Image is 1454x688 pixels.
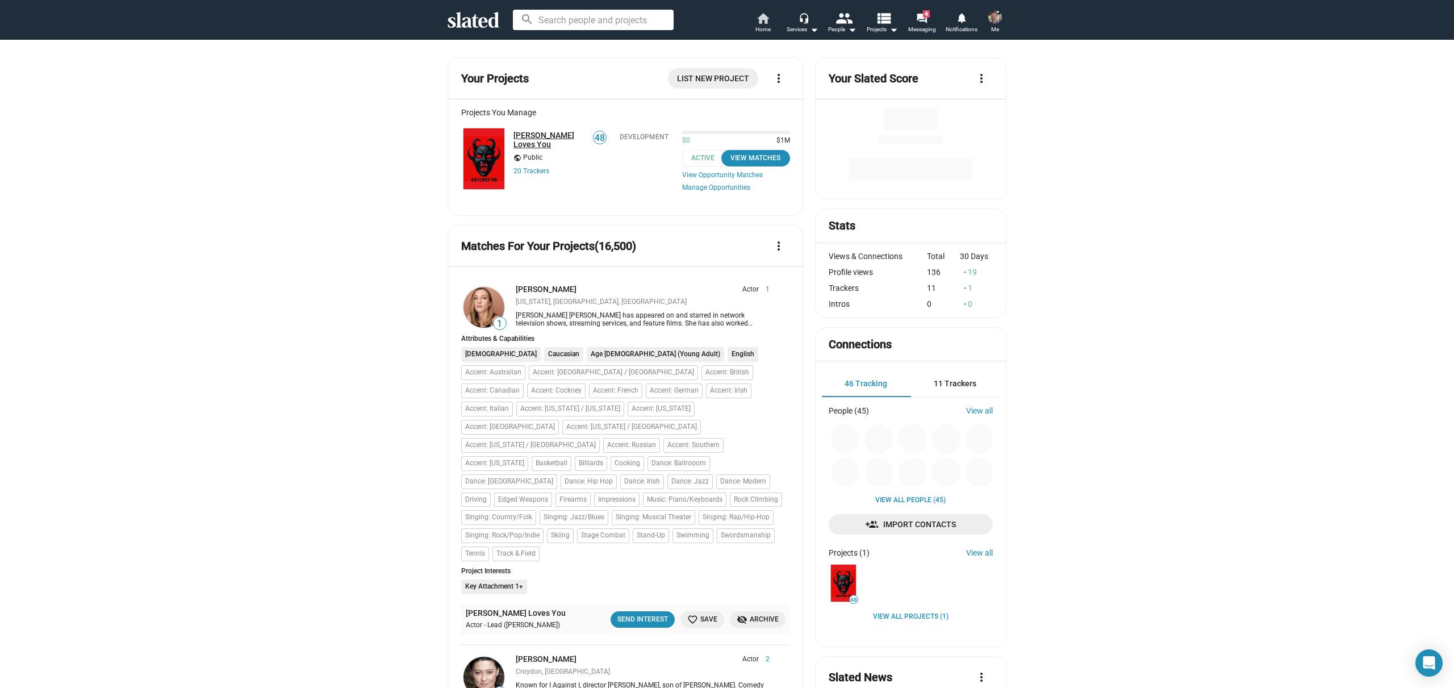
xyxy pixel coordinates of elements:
div: Services [787,23,818,36]
mat-icon: arrow_drop_up [961,300,969,308]
a: View all [966,406,993,415]
div: 1 [960,283,993,293]
mat-card-title: Slated News [829,670,892,685]
a: Kali Loves You [461,126,507,191]
li: Accent: [US_STATE] / [GEOGRAPHIC_DATA] [562,420,701,435]
button: People [822,11,862,36]
div: Development [620,133,668,141]
li: Dance: [GEOGRAPHIC_DATA] [461,474,557,489]
mat-icon: arrow_drop_up [961,268,969,276]
span: Active [682,150,730,166]
li: Accent: [GEOGRAPHIC_DATA] [461,420,559,435]
a: [PERSON_NAME] Loves You [466,608,566,619]
div: Profile views [829,268,927,277]
span: Actor [742,285,759,294]
span: Me [991,23,999,36]
div: 30 Days [960,252,993,261]
li: Accent: Canadian [461,383,524,398]
div: Intros [829,299,927,308]
div: [US_STATE], [GEOGRAPHIC_DATA], [GEOGRAPHIC_DATA] [516,298,770,307]
span: Save [687,614,717,626]
li: Tennis [461,547,489,561]
button: Services [783,11,822,36]
li: Accent: Italian [461,402,513,416]
li: Dance: Jazz [667,474,713,489]
li: Accent: [US_STATE] / [US_STATE] [516,402,624,416]
a: [PERSON_NAME] [516,285,576,294]
mat-icon: visibility_off [737,614,747,625]
div: People (45) [829,406,869,415]
mat-icon: headset_mic [799,12,809,23]
img: Nikki Neurohr [463,287,504,328]
li: Accent: British [701,365,753,380]
div: Trackers [829,283,927,293]
li: Driving [461,493,491,507]
li: Singing: Jazz/Blues [540,510,608,525]
button: Send Interest [611,611,675,628]
span: 1 [759,285,770,294]
a: List New Project [668,68,758,89]
li: Accent: [US_STATE] [628,402,695,416]
li: English [728,347,758,362]
li: [DEMOGRAPHIC_DATA] [461,347,541,362]
a: Kali Loves You [829,562,858,604]
div: 136 [927,268,960,277]
li: Billiards [575,456,607,471]
mat-icon: more_vert [772,239,786,253]
li: Accent: [US_STATE] [461,456,528,471]
span: Home [755,23,771,36]
div: Actor - Lead ([PERSON_NAME]) [466,621,583,630]
div: 19 [960,268,993,277]
li: Edged Weapons [494,493,552,507]
li: Swordsmanship [717,528,775,543]
li: Key Attachment 1+ [461,579,527,594]
div: 0 [927,299,960,308]
li: Rock Climbing [730,493,782,507]
a: [PERSON_NAME] [516,654,576,664]
a: Nikki Neurohr [461,285,507,330]
a: 20 Trackers [513,167,549,175]
mat-icon: more_vert [975,72,988,85]
li: Accent: [GEOGRAPHIC_DATA] / [GEOGRAPHIC_DATA] [529,365,698,380]
li: Singing: Rock/Pop/Indie [461,528,544,543]
span: Messaging [908,23,936,36]
li: Singing: Country/Folk [461,510,536,525]
li: Music: Piano/Keyboards [643,493,726,507]
mat-icon: arrow_drop_down [845,23,859,36]
span: Public [523,153,542,162]
span: Actor [742,655,759,664]
li: Cooking [611,456,644,471]
mat-icon: notifications [956,12,967,23]
div: Attributes & Capabilities [461,335,790,343]
li: Accent: Russian [603,438,660,453]
span: 1 [494,318,506,330]
button: Aaron Thomas NelsonMe [981,8,1009,37]
mat-icon: people [835,10,852,26]
div: Croydon, [GEOGRAPHIC_DATA] [516,668,770,677]
li: Age [DEMOGRAPHIC_DATA] (Young Adult) [587,347,724,362]
li: Dance: Ballrooom [647,456,710,471]
li: Accent: Southern [663,438,724,453]
div: [PERSON_NAME] [PERSON_NAME] has appeared on and starred in network television shows, streaming se... [516,311,770,327]
input: Search people and projects [513,10,674,30]
div: Views & Connections [829,252,927,261]
span: 46 Tracking [845,379,887,388]
img: Kali Loves You [831,565,856,602]
li: Accent: [US_STATE] / [GEOGRAPHIC_DATA] [461,438,600,453]
div: Total [927,252,960,261]
li: Swimming [672,528,713,543]
li: Impressions [594,493,640,507]
li: Dance: Hip Hop [561,474,617,489]
a: 4Messaging [902,11,942,36]
img: Kali Loves You [463,128,504,189]
a: Manage Opportunities [682,184,790,193]
button: View Matches [721,150,790,166]
div: Open Intercom Messenger [1415,649,1443,677]
span: (16,500) [595,239,636,253]
mat-card-title: Your Projects [461,71,529,86]
div: 11 [927,283,960,293]
mat-icon: arrow_drop_up [961,284,969,292]
li: Dance: Modern [716,474,770,489]
li: Accent: Irish [706,383,751,398]
div: Send Interest [617,614,668,626]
